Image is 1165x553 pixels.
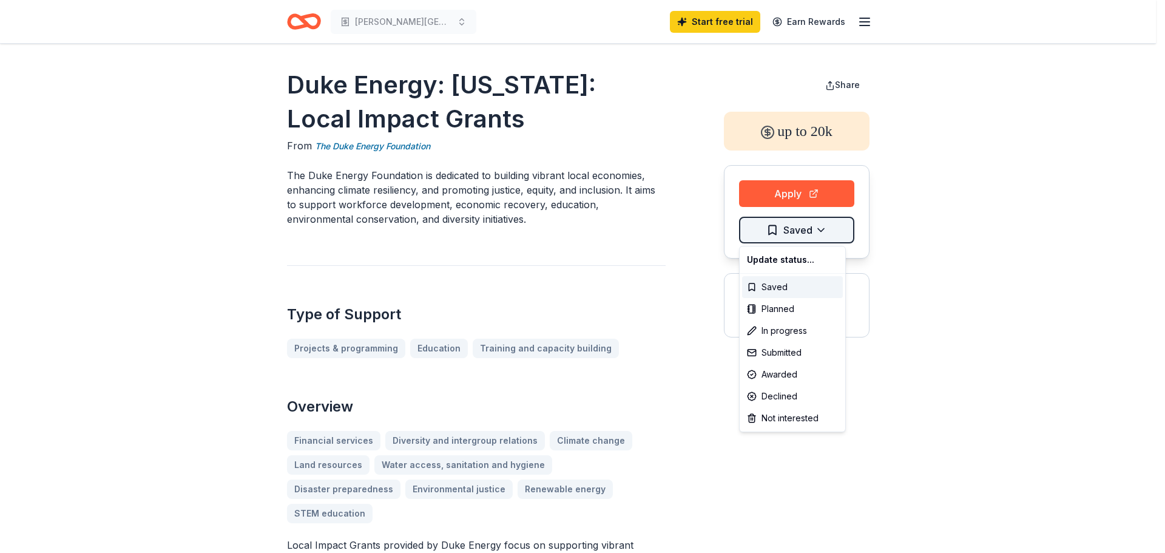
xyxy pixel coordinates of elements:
div: Submitted [742,342,843,364]
div: Awarded [742,364,843,385]
div: Update status... [742,249,843,271]
div: In progress [742,320,843,342]
div: Declined [742,385,843,407]
span: [PERSON_NAME][GEOGRAPHIC_DATA] Seeking Sunshades for Playground Safety [355,15,452,29]
div: Saved [742,276,843,298]
div: Planned [742,298,843,320]
div: Not interested [742,407,843,429]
